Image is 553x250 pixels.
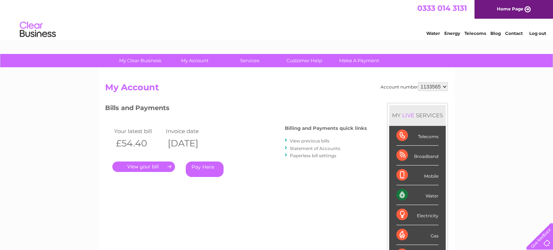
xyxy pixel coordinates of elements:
a: Paperless bill settings [290,153,336,158]
a: Telecoms [464,31,486,36]
a: Customer Help [275,54,334,67]
div: Broadband [396,146,439,165]
th: £54.40 [112,136,164,151]
a: Contact [505,31,523,36]
a: Blog [490,31,501,36]
a: Statement of Accounts [290,146,340,151]
a: 0333 014 3131 [417,4,467,13]
a: Services [220,54,279,67]
td: Your latest bill [112,126,164,136]
div: Gas [396,225,439,245]
a: . [112,162,175,172]
a: Energy [444,31,460,36]
div: Water [396,185,439,205]
a: My Account [165,54,225,67]
a: Log out [529,31,546,36]
a: My Clear Business [111,54,170,67]
a: Pay Here [186,162,224,177]
div: Mobile [396,165,439,185]
div: Clear Business is a trading name of Verastar Limited (registered in [GEOGRAPHIC_DATA] No. 3667643... [107,4,447,35]
div: Electricity [396,205,439,225]
div: Telecoms [396,126,439,146]
h2: My Account [105,82,448,96]
a: Water [426,31,440,36]
h3: Bills and Payments [105,103,367,115]
a: Make A Payment [329,54,389,67]
h4: Billing and Payments quick links [285,126,367,131]
div: MY SERVICES [389,105,446,126]
div: LIVE [401,112,416,119]
img: logo.png [19,19,56,41]
div: Account number [381,82,448,91]
td: Invoice date [164,126,216,136]
th: [DATE] [164,136,216,151]
a: View previous bills [290,138,329,144]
